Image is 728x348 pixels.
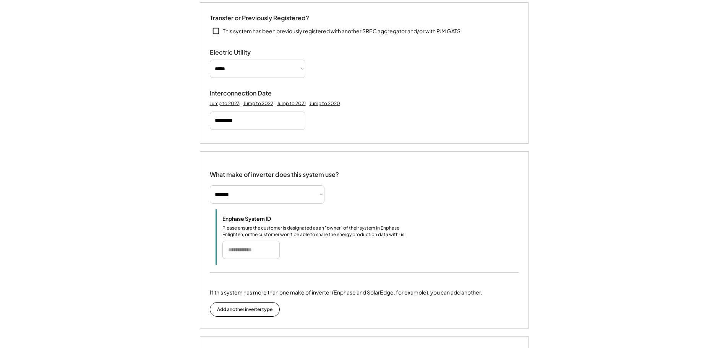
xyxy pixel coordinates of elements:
[223,28,460,35] div: This system has been previously registered with another SREC aggregator and/or with PJM GATS
[210,288,482,296] div: If this system has more than one make of inverter (Enphase and SolarEdge, for example), you can a...
[243,100,273,107] div: Jump to 2022
[210,163,339,180] div: What make of inverter does this system use?
[310,100,340,107] div: Jump to 2020
[210,89,286,97] div: Interconnection Date
[210,100,240,107] div: Jump to 2023
[222,225,413,238] div: Please ensure the customer is designated as an "owner" of their system in Enphase Enlighten, or t...
[210,49,286,57] div: Electric Utility
[210,14,309,22] div: Transfer or Previously Registered?
[222,215,299,222] div: Enphase System ID
[277,100,306,107] div: Jump to 2021
[210,302,280,317] button: Add another inverter type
